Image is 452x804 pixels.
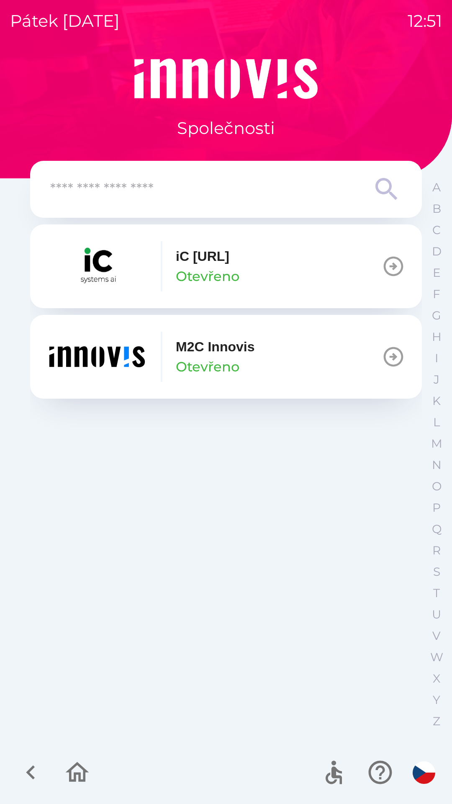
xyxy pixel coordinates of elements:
p: B [432,201,441,216]
button: O [426,476,447,497]
p: S [433,564,440,579]
button: U [426,604,447,625]
button: M [426,433,447,454]
button: N [426,454,447,476]
p: R [432,543,441,558]
button: A [426,177,447,198]
button: Y [426,689,447,711]
button: F [426,283,447,305]
p: E [433,265,441,280]
img: cs flag [413,761,435,784]
p: 12:51 [408,8,442,33]
button: D [426,241,447,262]
p: D [432,244,442,259]
button: X [426,668,447,689]
button: V [426,625,447,647]
p: L [433,415,440,430]
button: iC [URL]Otevřeno [30,224,422,308]
p: M2C Innovis [176,337,254,357]
p: G [432,308,441,323]
button: G [426,305,447,326]
button: C [426,219,447,241]
img: Logo [30,59,422,99]
p: J [434,372,439,387]
button: S [426,561,447,582]
p: pátek [DATE] [10,8,120,33]
p: I [435,351,438,366]
p: Q [432,522,442,536]
button: J [426,369,447,390]
p: C [432,223,441,237]
p: T [433,586,440,600]
button: K [426,390,447,412]
p: X [433,671,440,686]
p: F [433,287,440,301]
p: Společnosti [177,116,275,141]
p: U [432,607,441,622]
button: T [426,582,447,604]
button: Q [426,518,447,540]
img: ef454dd6-c04b-4b09-86fc-253a1223f7b7.png [47,332,147,382]
p: O [432,479,442,494]
p: W [430,650,443,665]
p: N [432,458,442,472]
button: Z [426,711,447,732]
button: L [426,412,447,433]
p: M [431,436,442,451]
p: Z [433,714,440,729]
p: K [432,394,441,408]
p: iC [URL] [176,246,229,266]
button: I [426,348,447,369]
p: Otevřeno [176,357,239,377]
button: M2C InnovisOtevřeno [30,315,422,399]
button: W [426,647,447,668]
button: E [426,262,447,283]
p: A [432,180,441,195]
button: P [426,497,447,518]
button: B [426,198,447,219]
p: P [432,500,441,515]
p: Y [433,693,440,707]
p: H [432,330,442,344]
p: V [432,629,441,643]
p: Otevřeno [176,266,239,286]
button: R [426,540,447,561]
img: 0b57a2db-d8c2-416d-bc33-8ae43c84d9d8.png [47,241,147,291]
button: H [426,326,447,348]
